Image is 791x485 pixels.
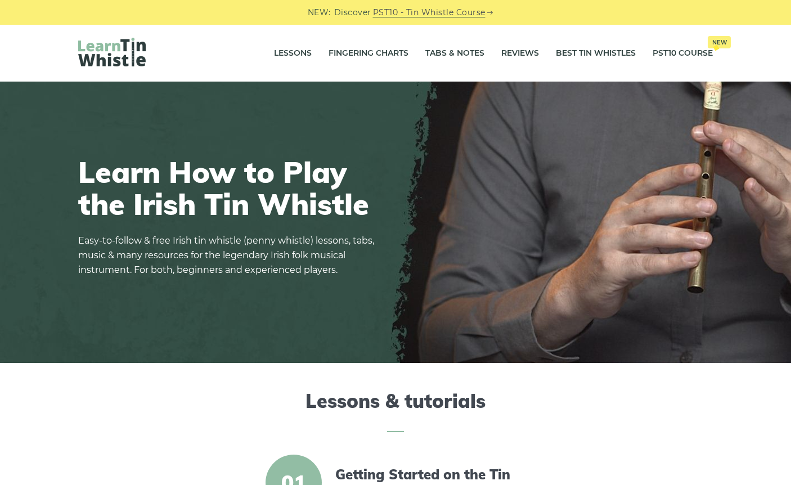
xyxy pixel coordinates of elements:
a: Reviews [501,39,539,68]
a: PST10 CourseNew [653,39,713,68]
img: LearnTinWhistle.com [78,38,146,66]
h1: Learn How to Play the Irish Tin Whistle [78,156,382,220]
p: Easy-to-follow & free Irish tin whistle (penny whistle) lessons, tabs, music & many resources for... [78,233,382,277]
a: Lessons [274,39,312,68]
a: Tabs & Notes [425,39,484,68]
h2: Lessons & tutorials [78,390,713,432]
span: New [708,36,731,48]
a: Best Tin Whistles [556,39,636,68]
a: Fingering Charts [329,39,408,68]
